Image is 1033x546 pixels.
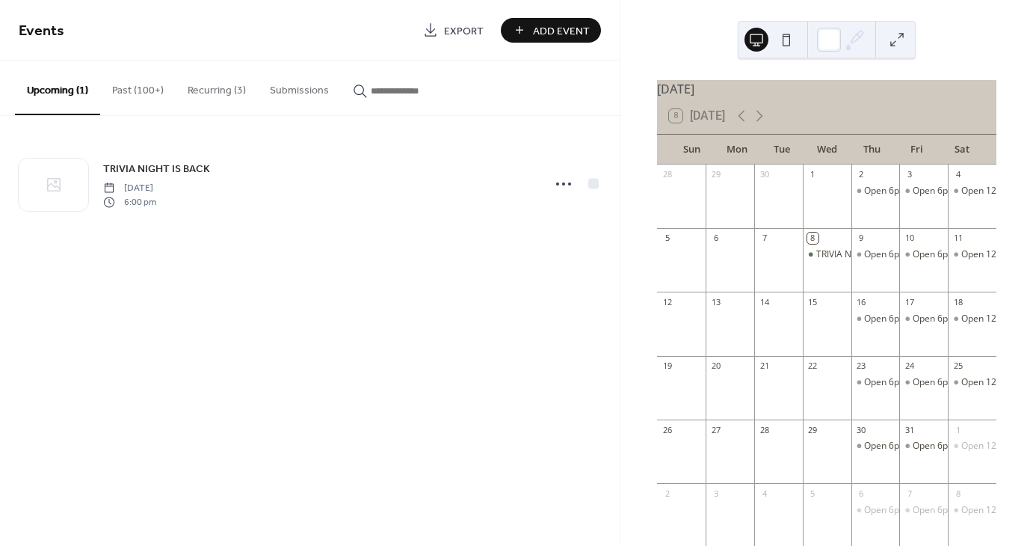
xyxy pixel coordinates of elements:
[952,233,963,244] div: 11
[856,424,867,435] div: 30
[952,296,963,307] div: 18
[913,185,961,197] div: Open 6p-9p
[176,61,258,114] button: Recurring (3)
[807,488,818,499] div: 5
[759,361,770,372] div: 21
[913,376,961,389] div: Open 6p-9p
[948,185,996,197] div: Open 12p-7p
[940,135,984,165] div: Sat
[807,424,818,435] div: 29
[904,424,915,435] div: 31
[856,361,867,372] div: 23
[19,16,64,46] span: Events
[952,169,963,180] div: 4
[851,504,900,517] div: Open 6p-9p
[501,18,601,43] button: Add Event
[899,376,948,389] div: Open 6p-9p
[849,135,894,165] div: Thu
[759,296,770,307] div: 14
[710,361,721,372] div: 20
[899,440,948,453] div: Open 6p-9p
[710,296,721,307] div: 13
[807,361,818,372] div: 22
[952,361,963,372] div: 25
[864,504,913,517] div: Open 6p-9p
[759,488,770,499] div: 4
[948,504,996,517] div: Open 12p-7p
[856,169,867,180] div: 2
[803,248,851,261] div: TRIVIA NIGHT IS BACK
[662,361,673,372] div: 19
[904,296,915,307] div: 17
[662,169,673,180] div: 28
[913,248,961,261] div: Open 6p-9p
[807,296,818,307] div: 15
[899,185,948,197] div: Open 6p-9p
[904,361,915,372] div: 24
[913,440,961,453] div: Open 6p-9p
[807,169,818,180] div: 1
[412,18,495,43] a: Export
[851,376,900,389] div: Open 6p-9p
[948,248,996,261] div: Open 12p-7p
[961,440,1015,453] div: Open 12p-7p
[864,185,913,197] div: Open 6p-9p
[759,233,770,244] div: 7
[864,440,913,453] div: Open 6p-9p
[952,488,963,499] div: 8
[816,248,907,261] div: TRIVIA NIGHT IS BACK
[710,488,721,499] div: 3
[807,233,818,244] div: 8
[103,162,210,177] span: TRIVIA NIGHT IS BACK
[804,135,849,165] div: Wed
[851,185,900,197] div: Open 6p-9p
[856,233,867,244] div: 9
[913,504,961,517] div: Open 6p-9p
[710,169,721,180] div: 29
[851,313,900,325] div: Open 6p-9p
[759,135,804,165] div: Tue
[856,296,867,307] div: 16
[710,424,721,435] div: 27
[952,424,963,435] div: 1
[948,313,996,325] div: Open 12p-7p
[103,195,156,209] span: 6:00 pm
[444,23,484,39] span: Export
[533,23,590,39] span: Add Event
[662,296,673,307] div: 12
[894,135,939,165] div: Fri
[899,248,948,261] div: Open 6p-9p
[913,313,961,325] div: Open 6p-9p
[948,376,996,389] div: Open 12p-7p
[103,182,156,195] span: [DATE]
[904,169,915,180] div: 3
[899,504,948,517] div: Open 6p-9p
[851,440,900,453] div: Open 6p-9p
[103,160,210,177] a: TRIVIA NIGHT IS BACK
[100,61,176,114] button: Past (100+)
[662,424,673,435] div: 26
[759,424,770,435] div: 28
[904,233,915,244] div: 10
[856,488,867,499] div: 6
[961,376,1015,389] div: Open 12p-7p
[864,248,913,261] div: Open 6p-9p
[258,61,341,114] button: Submissions
[899,313,948,325] div: Open 6p-9p
[948,440,996,453] div: Open 12p-7p
[662,488,673,499] div: 2
[710,233,721,244] div: 6
[851,248,900,261] div: Open 6p-9p
[759,169,770,180] div: 30
[961,248,1015,261] div: Open 12p-7p
[961,504,1015,517] div: Open 12p-7p
[662,233,673,244] div: 5
[961,185,1015,197] div: Open 12p-7p
[864,376,913,389] div: Open 6p-9p
[864,313,913,325] div: Open 6p-9p
[714,135,759,165] div: Mon
[961,313,1015,325] div: Open 12p-7p
[904,488,915,499] div: 7
[669,135,714,165] div: Sun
